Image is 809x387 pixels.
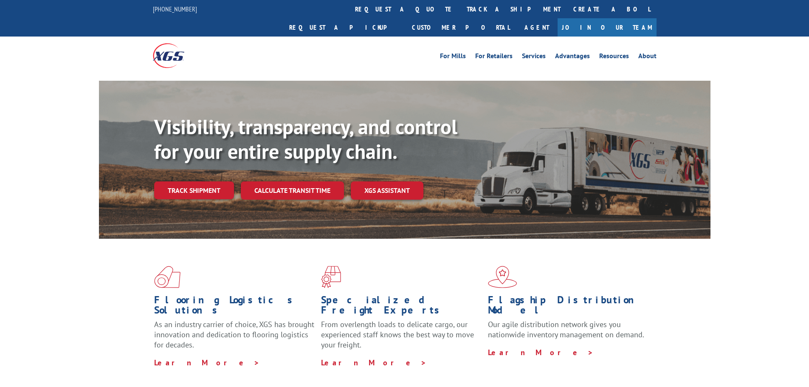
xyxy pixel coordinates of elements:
img: xgs-icon-focused-on-flooring-red [321,266,341,288]
a: Track shipment [154,181,234,199]
a: Learn More > [321,358,427,367]
a: Services [522,53,546,62]
p: From overlength loads to delicate cargo, our experienced staff knows the best way to move your fr... [321,319,482,357]
a: For Retailers [475,53,513,62]
a: Agent [516,18,558,37]
h1: Flagship Distribution Model [488,295,648,319]
a: Learn More > [154,358,260,367]
h1: Flooring Logistics Solutions [154,295,315,319]
a: Calculate transit time [241,181,344,200]
img: xgs-icon-flagship-distribution-model-red [488,266,517,288]
span: Our agile distribution network gives you nationwide inventory management on demand. [488,319,644,339]
a: Join Our Team [558,18,657,37]
a: Learn More > [488,347,594,357]
b: Visibility, transparency, and control for your entire supply chain. [154,113,457,164]
a: [PHONE_NUMBER] [153,5,197,13]
img: xgs-icon-total-supply-chain-intelligence-red [154,266,180,288]
a: Request a pickup [283,18,406,37]
span: As an industry carrier of choice, XGS has brought innovation and dedication to flooring logistics... [154,319,314,350]
a: For Mills [440,53,466,62]
a: XGS ASSISTANT [351,181,423,200]
a: About [638,53,657,62]
a: Customer Portal [406,18,516,37]
a: Resources [599,53,629,62]
a: Advantages [555,53,590,62]
h1: Specialized Freight Experts [321,295,482,319]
